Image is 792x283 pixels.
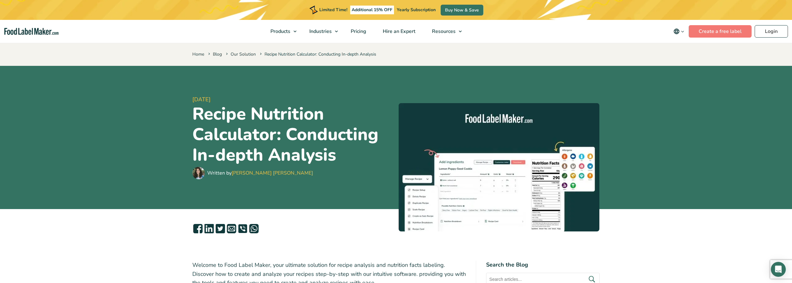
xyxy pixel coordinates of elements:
span: Pricing [349,28,367,35]
span: Additional 15% OFF [350,6,394,14]
a: Home [192,51,204,57]
span: Hire an Expert [381,28,416,35]
span: Resources [430,28,456,35]
span: Products [269,28,291,35]
a: Buy Now & Save [441,5,483,16]
div: Open Intercom Messenger [771,262,786,277]
a: Blog [213,51,222,57]
a: Create a free label [689,25,752,38]
a: Products [262,20,300,43]
a: Resources [424,20,465,43]
h4: Search the Blog [486,261,600,269]
div: Written by [207,169,313,177]
span: Industries [307,28,332,35]
span: Recipe Nutrition Calculator: Conducting In-depth Analysis [259,51,376,57]
a: Hire an Expert [375,20,422,43]
a: Pricing [343,20,373,43]
span: Yearly Subscription [397,7,436,13]
a: Our Solution [231,51,256,57]
a: Login [755,25,788,38]
a: [PERSON_NAME] [PERSON_NAME] [232,170,313,176]
span: [DATE] [192,95,394,104]
h1: Recipe Nutrition Calculator: Conducting In-depth Analysis [192,104,394,165]
span: Limited Time! [319,7,347,13]
a: Industries [301,20,341,43]
img: Maria Abi Hanna - Food Label Maker [192,167,205,179]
